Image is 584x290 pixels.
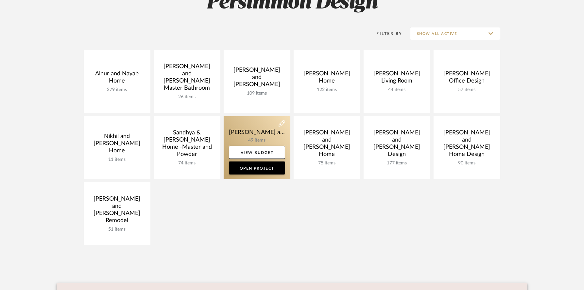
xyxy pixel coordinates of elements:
[369,160,425,166] div: 177 items
[229,146,285,159] a: View Budget
[229,67,285,91] div: [PERSON_NAME] and [PERSON_NAME]
[89,133,145,157] div: Nikhil and [PERSON_NAME] Home
[439,129,495,160] div: [PERSON_NAME] and [PERSON_NAME] Home Design
[369,87,425,93] div: 44 items
[89,195,145,227] div: [PERSON_NAME] and [PERSON_NAME] Remodel
[439,70,495,87] div: [PERSON_NAME] Office Design
[299,160,355,166] div: 75 items
[439,87,495,93] div: 57 items
[159,160,215,166] div: 74 items
[159,63,215,94] div: [PERSON_NAME] and [PERSON_NAME] Master Bathroom
[229,161,285,175] a: Open Project
[369,129,425,160] div: [PERSON_NAME] and [PERSON_NAME] Design
[299,87,355,93] div: 122 items
[159,94,215,100] div: 26 items
[89,157,145,162] div: 11 items
[299,129,355,160] div: [PERSON_NAME] and [PERSON_NAME] Home
[89,70,145,87] div: Alnur and Nayab Home
[439,160,495,166] div: 90 items
[89,227,145,232] div: 51 items
[299,70,355,87] div: [PERSON_NAME] Home
[369,70,425,87] div: [PERSON_NAME] Living Room
[229,91,285,96] div: 109 items
[159,129,215,160] div: Sandhya & [PERSON_NAME] Home -Master and Powder
[89,87,145,93] div: 279 items
[368,30,403,37] div: Filter By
